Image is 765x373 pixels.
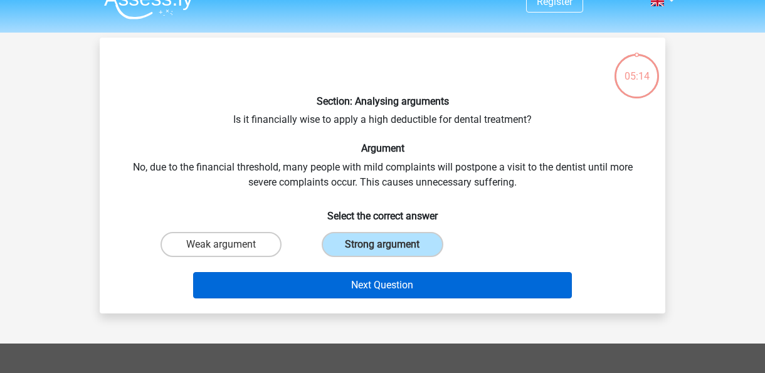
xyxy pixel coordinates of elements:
button: Next Question [193,272,572,298]
h6: Argument [120,142,645,154]
label: Strong argument [322,232,443,257]
h6: Section: Analysing arguments [120,95,645,107]
h6: Select the correct answer [120,200,645,222]
div: 05:14 [613,53,660,84]
div: Is it financially wise to apply a high deductible for dental treatment? No, due to the financial ... [105,48,660,303]
label: Weak argument [161,232,282,257]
